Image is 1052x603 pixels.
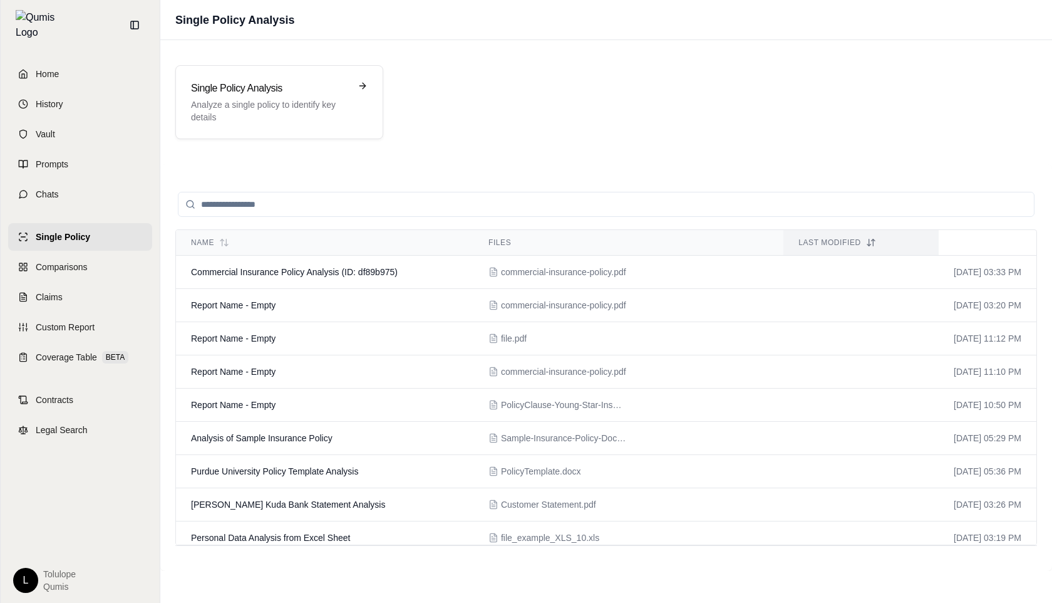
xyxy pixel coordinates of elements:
a: Claims [8,283,152,311]
span: Home [36,68,59,80]
span: BETA [102,351,128,364]
a: Prompts [8,150,152,178]
span: commercial-insurance-policy.pdf [501,299,626,312]
span: Personal Data Analysis from Excel Sheet [191,533,350,543]
td: [DATE] 03:20 PM [939,289,1036,322]
span: commercial-insurance-policy.pdf [501,365,626,378]
div: Last modified [798,238,924,248]
td: [DATE] 10:50 PM [939,389,1036,422]
span: PolicyTemplate.docx [501,465,581,478]
span: History [36,98,63,110]
span: Prompts [36,158,68,170]
a: Comparisons [8,253,152,281]
span: Analysis of Sample Insurance Policy [191,433,333,443]
span: Report Name - Empty [191,400,276,410]
a: Home [8,60,152,88]
th: Files [473,230,783,256]
span: Qumis [43,580,76,593]
td: [DATE] 03:19 PM [939,522,1036,555]
td: [DATE] 05:36 PM [939,455,1036,488]
a: Single Policy [8,223,152,251]
span: Single Policy [36,231,90,243]
a: Custom Report [8,313,152,341]
span: Customer Statement.pdf [501,498,596,511]
a: History [8,90,152,118]
span: Purdue University Policy Template Analysis [191,466,358,476]
span: Custom Report [36,321,95,333]
td: [DATE] 03:26 PM [939,488,1036,522]
h1: Single Policy Analysis [175,11,294,29]
span: Vault [36,128,55,140]
td: [DATE] 05:29 PM [939,422,1036,455]
span: Comparisons [36,261,87,273]
img: Qumis Logo [16,10,63,40]
span: file_example_XLS_10.xls [501,532,599,544]
a: Legal Search [8,416,152,444]
td: [DATE] 11:10 PM [939,355,1036,389]
button: Collapse sidebar [125,15,145,35]
span: PolicyClause-Young-Star-Insurance-Policy.pdf [501,399,626,411]
a: Contracts [8,386,152,414]
div: L [13,568,38,593]
span: Coverage Table [36,351,97,364]
td: [DATE] 03:33 PM [939,256,1036,289]
p: Analyze a single policy to identify key details [191,98,350,123]
span: Sample-Insurance-Policy-Document-Language.pdf [501,432,626,444]
h3: Single Policy Analysis [191,81,350,96]
span: Claims [36,291,63,303]
span: Tolulope [43,568,76,580]
a: Chats [8,181,152,208]
span: commercial-insurance-policy.pdf [501,266,626,278]
span: file.pdf [501,332,527,345]
span: Report Name - Empty [191,367,276,377]
span: Commercial Insurance Policy Analysis (ID: df89b975) [191,267,398,277]
td: [DATE] 11:12 PM [939,322,1036,355]
a: Vault [8,120,152,148]
span: Legal Search [36,424,88,436]
a: Coverage TableBETA [8,343,152,371]
span: Contracts [36,394,73,406]
span: Report Name - Empty [191,333,276,343]
span: Chats [36,188,59,201]
span: Emmanuel Tolulope Olaniyan Kuda Bank Statement Analysis [191,500,385,510]
div: Name [191,238,458,248]
span: Report Name - Empty [191,300,276,310]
